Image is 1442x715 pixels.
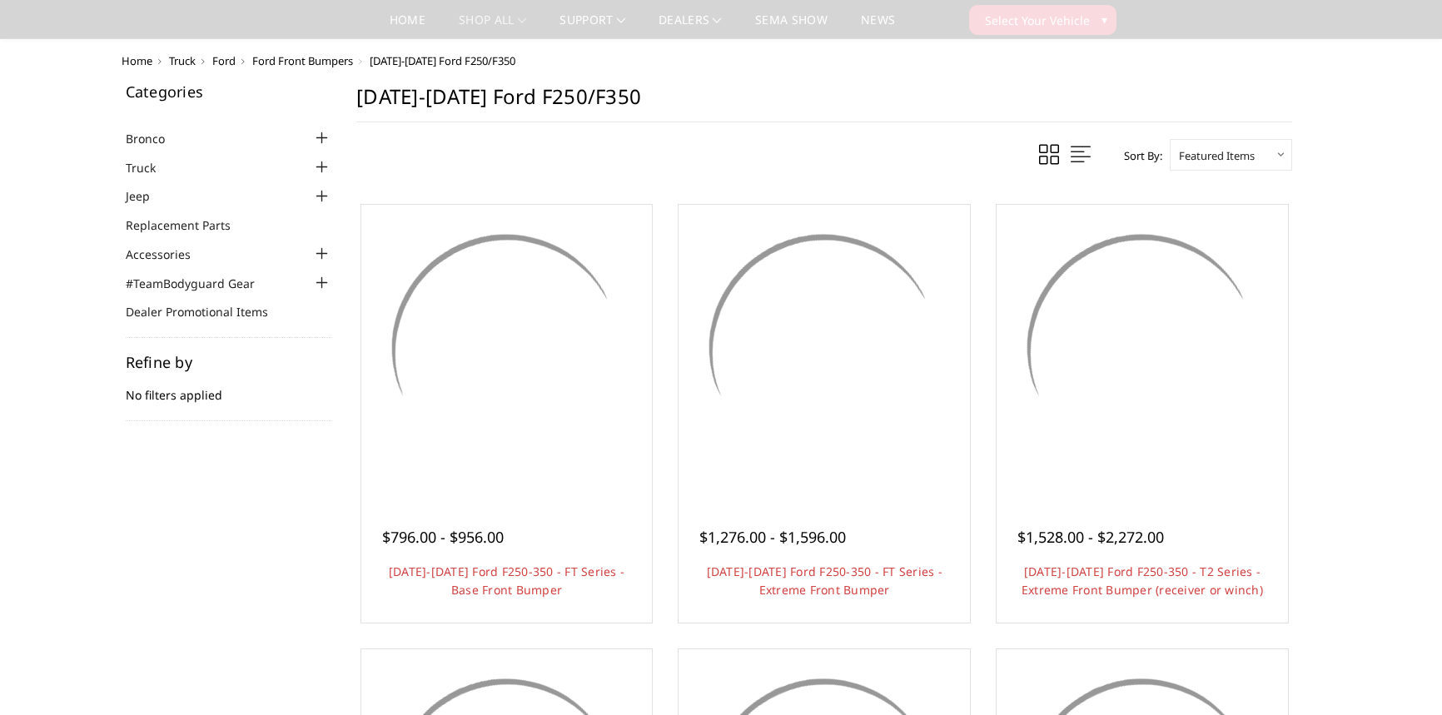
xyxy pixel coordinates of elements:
h1: [DATE]-[DATE] Ford F250/F350 [356,84,1292,122]
a: Ford [212,53,236,68]
span: ▾ [1101,11,1107,28]
label: Sort By: [1115,143,1162,168]
a: SEMA Show [755,14,828,38]
a: [DATE]-[DATE] Ford F250-350 - T2 Series - Extreme Front Bumper (receiver or winch) [1022,564,1263,598]
a: Home [122,53,152,68]
a: Truck [169,53,196,68]
a: 2023-2025 Ford F250-350 - FT Series - Extreme Front Bumper 2023-2025 Ford F250-350 - FT Series - ... [683,209,966,492]
a: Home [390,14,425,38]
a: Dealers [659,14,722,38]
span: $796.00 - $956.00 [382,527,504,547]
a: Accessories [126,246,211,263]
a: [DATE]-[DATE] Ford F250-350 - FT Series - Extreme Front Bumper [707,564,942,598]
a: [DATE]-[DATE] Ford F250-350 - FT Series - Base Front Bumper [389,564,624,598]
a: Ford Front Bumpers [252,53,353,68]
a: News [861,14,895,38]
span: $1,528.00 - $2,272.00 [1017,527,1164,547]
div: No filters applied [126,355,332,421]
a: Dealer Promotional Items [126,303,289,320]
a: Replacement Parts [126,216,251,234]
a: Bronco [126,130,186,147]
h5: Categories [126,84,332,99]
button: Select Your Vehicle [969,5,1116,35]
a: Truck [126,159,177,176]
a: Jeep [126,187,171,205]
img: 2023-2025 Ford F250-350 - FT Series - Base Front Bumper [365,209,649,492]
a: Support [559,14,625,38]
a: #TeamBodyguard Gear [126,275,276,292]
h5: Refine by [126,355,332,370]
a: shop all [459,14,526,38]
a: 2023-2025 Ford F250-350 - T2 Series - Extreme Front Bumper (receiver or winch) 2023-2025 Ford F25... [1001,209,1284,492]
span: $1,276.00 - $1,596.00 [699,527,846,547]
span: [DATE]-[DATE] Ford F250/F350 [370,53,515,68]
span: Select Your Vehicle [985,12,1090,29]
